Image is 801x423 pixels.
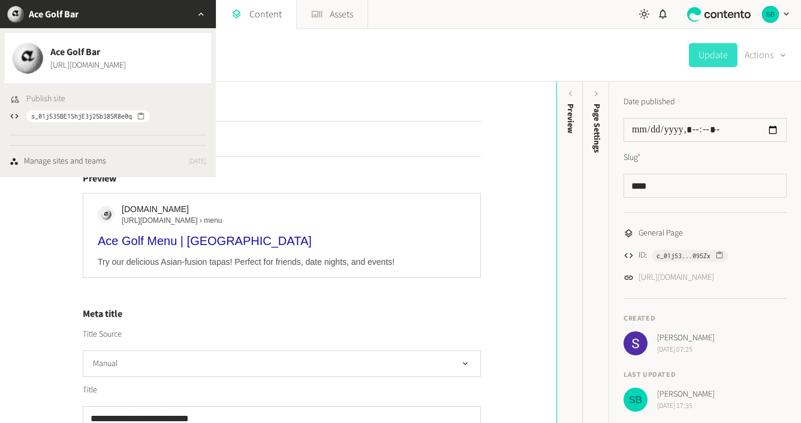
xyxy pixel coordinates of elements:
a: [URL][DOMAIN_NAME] [639,271,714,284]
h4: Created [624,313,787,324]
div: Preview [564,104,577,134]
img: Ace Golf Bar [12,43,43,74]
img: Stephen Lippa [624,331,648,355]
a: Manage sites and teams [10,155,106,168]
span: Publish site [26,93,65,105]
span: [DATE] [188,156,206,167]
button: c_01j53...095Zx [652,250,728,262]
span: c_01j53...095Zx [657,250,710,261]
h4: Last updated [624,370,787,380]
button: Publish site [10,93,65,105]
img: Sabrina Benoit [762,6,779,23]
span: Page Settings [591,104,603,153]
span: [DOMAIN_NAME] [122,203,222,215]
span: s_01j535BE1ShjE3j25b38SR8e0q [31,111,132,122]
button: Actions [745,43,787,67]
img: Sabrina Benoit [624,388,648,412]
label: Title Source [83,328,122,340]
label: Slug [624,152,641,164]
span: [DATE] 17:35 [657,401,715,412]
label: Title [83,384,97,397]
img: Ace Golf Bar [7,6,24,23]
div: Try our delicious Asian-fusion tapas! Perfect for friends, date nights, and events! [98,256,466,268]
span: General Page [639,227,683,240]
label: Date published [624,96,675,108]
h4: Preview [83,171,481,186]
h4: Meta title [83,307,481,321]
span: [PERSON_NAME] [657,388,715,401]
button: Manual [83,351,481,377]
span: ID: [639,249,647,262]
span: [URL][DOMAIN_NAME] › menu [122,215,222,226]
span: [DATE] 07:25 [657,345,715,355]
span: Ace Golf Bar [50,45,126,59]
a: [URL][DOMAIN_NAME] [50,59,126,72]
a: [DOMAIN_NAME][URL][DOMAIN_NAME] › menuAce Golf Menu | [GEOGRAPHIC_DATA] [98,203,466,249]
button: Update [689,43,737,67]
span: [PERSON_NAME] [657,332,715,345]
img: favicon.ico [101,209,112,220]
h2: Ace Golf Bar [29,7,79,22]
div: Ace Golf Menu | [GEOGRAPHIC_DATA] [98,233,466,249]
button: s_01j535BE1ShjE3j25b38SR8e0q [26,110,150,122]
div: Manage sites and teams [24,155,106,168]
